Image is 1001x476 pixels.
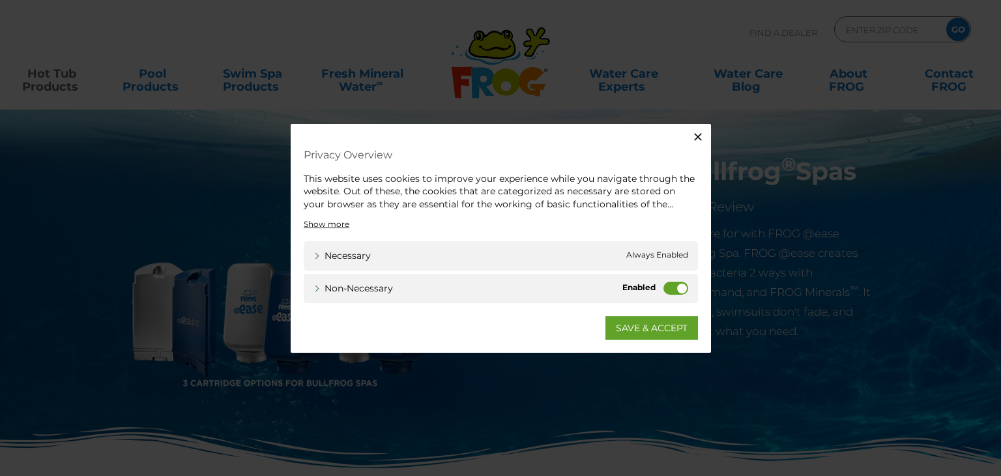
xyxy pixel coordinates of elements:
[304,172,698,211] div: This website uses cookies to improve your experience while you navigate through the website. Out ...
[304,218,349,230] a: Show more
[605,316,698,340] a: SAVE & ACCEPT
[304,143,698,166] h4: Privacy Overview
[626,249,688,263] span: Always Enabled
[313,282,393,295] a: Non-necessary
[313,249,371,263] a: Necessary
